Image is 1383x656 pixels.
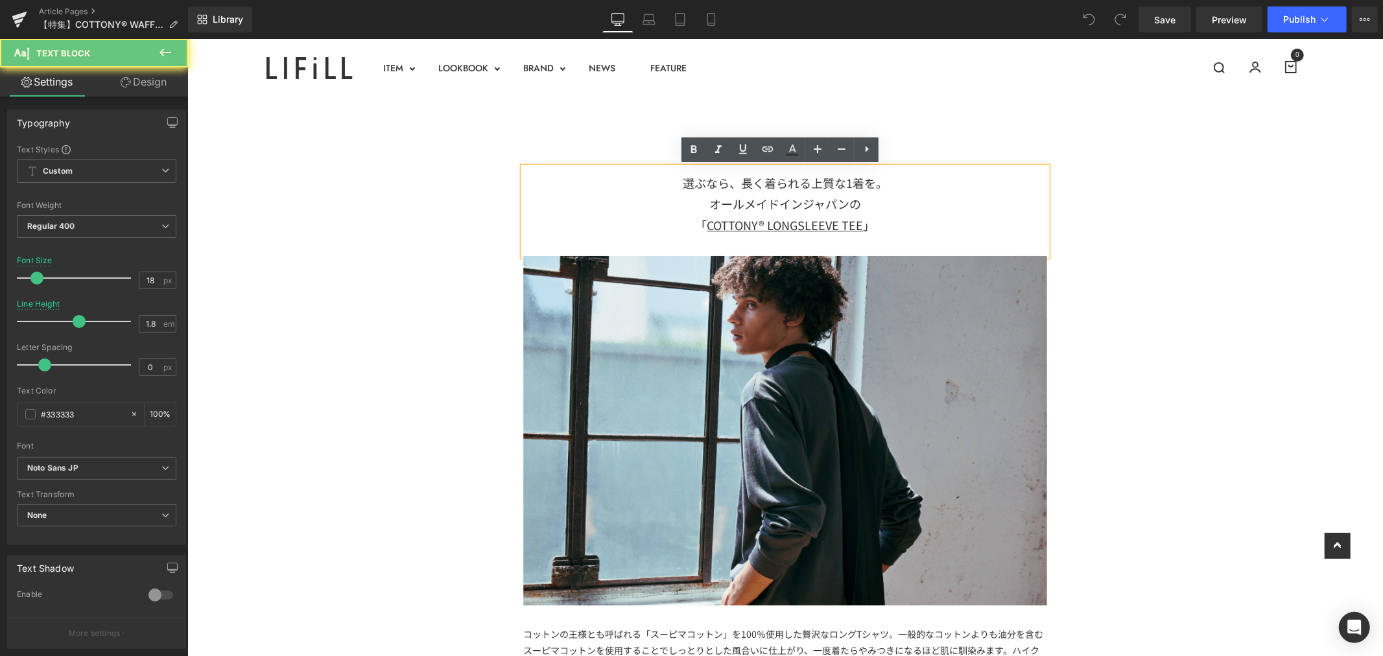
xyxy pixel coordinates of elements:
div: Enable [17,589,136,603]
input: Color [41,407,124,421]
span: 」 [676,178,688,194]
span: FEATURE [463,23,499,36]
span: BRAND [336,23,366,36]
span: ITEM [196,23,216,36]
span: 「 [508,178,676,194]
b: None [27,510,47,520]
span: px [163,276,174,285]
span: NEWS [401,23,428,36]
strong: 【特集】 [572,107,624,126]
a: Article Pages [39,6,188,17]
a: ITEM [186,18,226,41]
b: Regular 400 [27,221,75,231]
div: 選ぶなら、長く着られる上質な1着を。 オールメイドインジャパンの [336,134,860,176]
a: Mobile [696,6,727,32]
a: Desktop [602,6,633,32]
div: Font Weight [17,201,176,210]
a: Tablet [665,6,696,32]
b: Custom [43,166,73,177]
div: Text Styles [17,144,176,154]
a: COTTONY® LONGSLEEVE TEE [520,178,676,194]
span: 0 [1104,10,1117,23]
div: Line Height [17,299,60,309]
div: コットンの王様とも呼ばれる「スーピマコットン」を100％使用した贅沢なロングTシャツ。一般的なコットンよりも油分を含むスーピマコットンを使用することでしっとりとした風合いに仕上がり、一度着たらや... [336,587,860,653]
a: Preview [1196,6,1262,32]
a: 0 [1091,16,1117,42]
span: Publish [1283,14,1316,25]
span: px [163,363,174,371]
button: More [1352,6,1378,32]
a: Laptop [633,6,665,32]
a: LOOKBOOK [241,18,311,41]
button: More settings [8,618,185,648]
span: LOOKBOOK [251,23,301,36]
div: Letter Spacing [17,343,176,352]
span: Save [1154,13,1176,27]
div: % [145,403,176,426]
div: Open Intercom Messenger [1339,612,1370,643]
div: Text Shadow [17,556,74,574]
div: Typography [17,110,70,128]
button: Publish [1268,6,1347,32]
a: New Library [188,6,252,32]
span: Preview [1212,13,1247,27]
i: Noto Sans JP [27,463,78,474]
div: Font [17,441,176,451]
button: Undo [1076,6,1102,32]
span: em [163,320,174,328]
span: 【特集】COTTONY® WAFFLE LONGSLEEVE TEEのご紹介 [39,19,163,30]
a: Design [97,67,191,97]
div: Font Size [17,256,53,265]
a: BRAND [326,18,376,41]
button: Redo [1107,6,1133,32]
div: Text Transform [17,490,176,499]
a: FEATURE [453,18,509,41]
p: More settings [69,627,121,639]
div: Text Color [17,386,176,395]
span: Library [213,14,243,25]
span: Text Block [36,48,90,58]
a: NEWS [392,18,438,41]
